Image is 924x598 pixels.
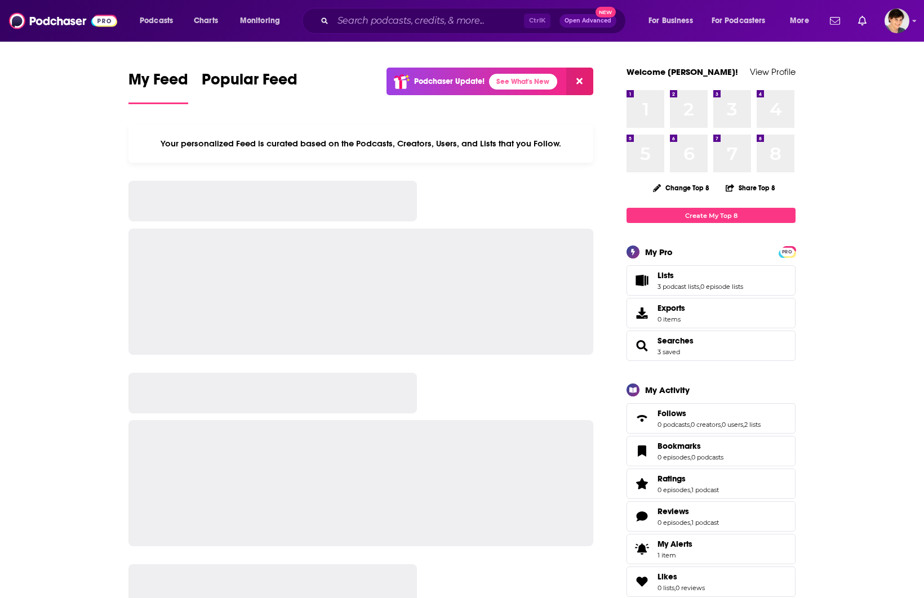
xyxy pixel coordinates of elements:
[596,7,616,17] span: New
[690,453,691,461] span: ,
[691,519,719,526] a: 1 podcast
[202,70,297,96] span: Popular Feed
[885,8,909,33] img: User Profile
[627,566,796,597] span: Likes
[627,298,796,328] a: Exports
[780,247,794,256] a: PRO
[704,12,782,30] button: open menu
[627,208,796,223] a: Create My Top 8
[690,486,691,494] span: ,
[691,486,719,494] a: 1 podcast
[240,13,280,29] span: Monitoring
[128,70,188,104] a: My Feed
[712,13,766,29] span: For Podcasters
[333,12,524,30] input: Search podcasts, credits, & more...
[750,66,796,77] a: View Profile
[414,77,485,86] p: Podchaser Update!
[676,584,705,592] a: 0 reviews
[658,348,680,356] a: 3 saved
[825,11,845,30] a: Show notifications dropdown
[854,11,871,30] a: Show notifications dropdown
[140,13,173,29] span: Podcasts
[658,303,685,313] span: Exports
[658,408,761,418] a: Follows
[690,421,691,429] span: ,
[658,315,685,323] span: 0 items
[782,12,823,30] button: open menu
[658,519,690,526] a: 0 episodes
[186,12,225,30] a: Charts
[489,74,557,90] a: See What's New
[658,572,677,582] span: Likes
[722,421,743,429] a: 0 users
[627,265,796,296] span: Lists
[630,410,653,426] a: Follows
[658,506,689,516] span: Reviews
[627,66,738,77] a: Welcome [PERSON_NAME]!
[744,421,761,429] a: 2 lists
[658,270,743,280] a: Lists
[658,539,692,549] span: My Alerts
[128,124,593,163] div: Your personalized Feed is curated based on the Podcasts, Creators, Users, and Lists that you Follow.
[658,336,694,346] a: Searches
[9,10,117,32] img: Podchaser - Follow, Share and Rate Podcasts
[648,13,693,29] span: For Business
[630,476,653,492] a: Ratings
[641,12,707,30] button: open menu
[202,70,297,104] a: Popular Feed
[132,12,188,30] button: open menu
[128,70,188,96] span: My Feed
[725,177,776,199] button: Share Top 8
[630,305,653,321] span: Exports
[524,14,550,28] span: Ctrl K
[630,508,653,524] a: Reviews
[790,13,809,29] span: More
[885,8,909,33] button: Show profile menu
[658,441,723,451] a: Bookmarks
[627,534,796,564] a: My Alerts
[658,551,692,559] span: 1 item
[658,441,701,451] span: Bookmarks
[658,283,699,291] a: 3 podcast lists
[627,331,796,361] span: Searches
[627,436,796,466] span: Bookmarks
[743,421,744,429] span: ,
[699,283,700,291] span: ,
[630,443,653,459] a: Bookmarks
[658,270,674,280] span: Lists
[630,574,653,590] a: Likes
[658,506,719,516] a: Reviews
[645,385,690,395] div: My Activity
[658,453,690,461] a: 0 episodes
[885,8,909,33] span: Logged in as bethwouldknow
[700,283,743,291] a: 0 episode lists
[691,453,723,461] a: 0 podcasts
[559,14,616,28] button: Open AdvancedNew
[232,12,295,30] button: open menu
[645,247,673,257] div: My Pro
[630,338,653,354] a: Searches
[658,486,690,494] a: 0 episodes
[194,13,218,29] span: Charts
[627,468,796,499] span: Ratings
[646,181,716,195] button: Change Top 8
[658,584,674,592] a: 0 lists
[313,8,637,34] div: Search podcasts, credits, & more...
[658,474,686,484] span: Ratings
[691,421,721,429] a: 0 creators
[565,18,611,24] span: Open Advanced
[627,501,796,532] span: Reviews
[780,248,794,256] span: PRO
[658,408,686,418] span: Follows
[630,273,653,288] a: Lists
[674,584,676,592] span: ,
[658,421,690,429] a: 0 podcasts
[690,519,691,526] span: ,
[658,474,719,484] a: Ratings
[658,572,705,582] a: Likes
[627,403,796,434] span: Follows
